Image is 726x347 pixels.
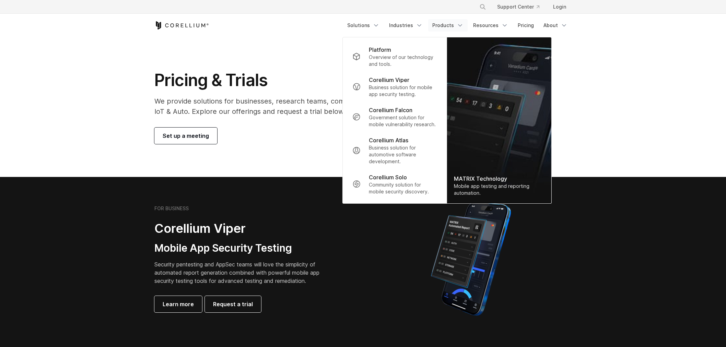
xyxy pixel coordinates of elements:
[154,70,428,91] h1: Pricing & Trials
[205,296,261,312] a: Request a trial
[369,181,437,195] p: Community solution for mobile security discovery.
[454,183,544,196] div: Mobile app testing and reporting automation.
[514,19,538,32] a: Pricing
[154,260,330,285] p: Security pentesting and AppSec teams will love the simplicity of automated report generation comb...
[347,132,443,169] a: Corellium Atlas Business solution for automotive software development.
[369,54,437,68] p: Overview of our technology and tools.
[154,205,189,212] h6: FOR BUSINESS
[454,175,544,183] div: MATRIX Technology
[213,300,253,308] span: Request a trial
[347,169,443,199] a: Corellium Solo Community solution for mobile security discovery.
[343,19,572,32] div: Navigation Menu
[548,1,572,13] a: Login
[163,300,194,308] span: Learn more
[369,46,391,54] p: Platform
[447,37,551,203] img: Matrix_WebNav_1x
[369,144,437,165] p: Business solution for automotive software development.
[492,1,545,13] a: Support Center
[471,1,572,13] div: Navigation Menu
[154,242,330,255] h3: Mobile App Security Testing
[163,132,209,140] span: Set up a meeting
[469,19,512,32] a: Resources
[477,1,489,13] button: Search
[154,21,209,29] a: Corellium Home
[447,37,551,203] a: MATRIX Technology Mobile app testing and reporting automation.
[347,72,443,102] a: Corellium Viper Business solution for mobile app security testing.
[154,128,217,144] a: Set up a meeting
[369,106,412,114] p: Corellium Falcon
[419,199,523,319] img: Corellium MATRIX automated report on iPhone showing app vulnerability test results across securit...
[369,114,437,128] p: Government solution for mobile vulnerability research.
[343,19,384,32] a: Solutions
[539,19,572,32] a: About
[428,19,468,32] a: Products
[154,296,202,312] a: Learn more
[369,136,408,144] p: Corellium Atlas
[369,84,437,98] p: Business solution for mobile app security testing.
[347,102,443,132] a: Corellium Falcon Government solution for mobile vulnerability research.
[154,221,330,236] h2: Corellium Viper
[154,96,428,117] p: We provide solutions for businesses, research teams, community individuals, and IoT & Auto. Explo...
[369,173,407,181] p: Corellium Solo
[369,76,409,84] p: Corellium Viper
[347,41,443,72] a: Platform Overview of our technology and tools.
[385,19,427,32] a: Industries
